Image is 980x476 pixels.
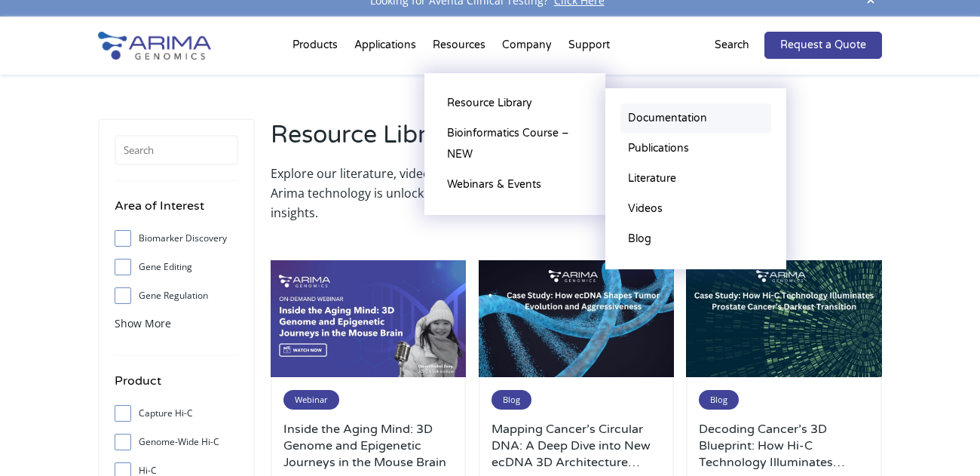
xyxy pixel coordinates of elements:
img: Arima-Genomics-logo [98,32,211,60]
img: Use-This-For-Webinar-Images-3-500x300.jpg [271,260,467,378]
span: Show More [115,316,171,330]
label: Biomarker Discovery [115,227,238,250]
a: Documentation [620,103,771,134]
a: Webinars & Events [439,170,590,200]
a: Blog [620,224,771,254]
span: Blog [492,390,531,410]
input: Search [115,135,238,165]
a: Decoding Cancer’s 3D Blueprint: How Hi-C Technology Illuminates [MEDICAL_DATA] Cancer’s Darkest T... [699,421,869,471]
label: Genome-Wide Hi-C [115,431,238,453]
img: Arima-March-Blog-Post-Banner-3-500x300.jpg [686,260,882,378]
p: Explore our literature, videos, blogs to learn how Arima technology is unlocking new biological i... [271,164,569,223]
span: Blog [699,390,739,410]
h2: Resource Library [271,118,569,164]
h4: Product [115,371,238,402]
a: Videos [620,194,771,224]
a: Inside the Aging Mind: 3D Genome and Epigenetic Journeys in the Mouse Brain [283,421,454,471]
a: Request a Quote [764,32,882,59]
label: Gene Editing [115,256,238,278]
a: Resource Library [439,88,590,118]
h4: Area of Interest [115,196,238,227]
a: Mapping Cancer’s Circular DNA: A Deep Dive into New ecDNA 3D Architecture Research [492,421,662,471]
img: Arima-March-Blog-Post-Banner-4-500x300.jpg [479,260,675,378]
label: Capture Hi-C [115,402,238,425]
p: Search [715,35,749,55]
a: Publications [620,134,771,164]
span: Webinar [283,390,339,410]
a: Literature [620,164,771,194]
a: Bioinformatics Course – NEW [439,118,590,170]
label: Gene Regulation [115,284,238,307]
